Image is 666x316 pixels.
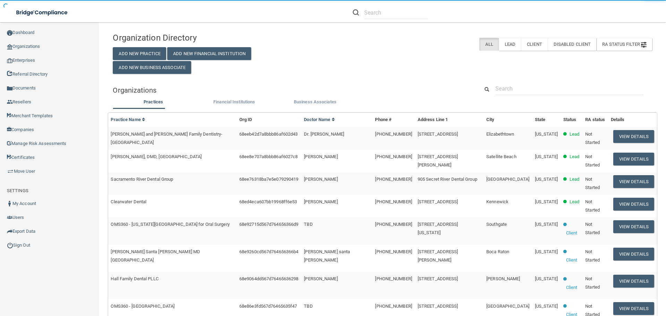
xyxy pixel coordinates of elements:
[582,113,608,127] th: RA status
[237,113,301,127] th: Org ID
[535,222,558,227] span: [US_STATE]
[415,113,484,127] th: Address Line 1
[521,38,548,51] label: Client
[608,113,657,127] th: Details
[111,117,145,122] a: Practice Name
[7,58,12,63] img: enterprise.0d942306.png
[535,199,558,204] span: [US_STATE]
[7,201,12,206] img: ic_user_dark.df1a06c3.png
[613,220,654,233] button: View Details
[375,304,412,309] span: [PHONE_NUMBER]
[570,175,579,183] p: Lead
[239,131,298,137] span: 68eeb42d7a8bbb86af602d43
[353,9,359,16] img: ic-search.3b580494.png
[535,154,558,159] span: [US_STATE]
[561,113,582,127] th: Status
[495,82,643,95] input: Search
[375,222,412,227] span: [PHONE_NUMBER]
[275,98,356,108] li: Business Associate
[585,131,600,145] span: Not Started
[113,61,191,74] button: Add New Business Associate
[213,99,255,104] span: Financial Institutions
[486,199,509,204] span: Kennewick
[7,99,12,105] img: ic_reseller.de258add.png
[418,199,458,204] span: [STREET_ADDRESS]
[585,199,600,213] span: Not Started
[7,30,12,36] img: ic_dashboard_dark.d01f4a41.png
[294,99,336,104] span: Business Associates
[418,249,458,263] span: [STREET_ADDRESS][PERSON_NAME]
[375,276,412,281] span: [PHONE_NUMBER]
[304,117,335,122] a: Doctor Name
[304,222,313,227] span: TBD
[585,249,600,263] span: Not Started
[144,99,163,104] span: Practices
[239,154,298,159] span: 68ee8e707a8bbb86af6027c8
[239,222,298,227] span: 68e92715d567d764656366d9
[113,86,469,94] h5: Organizations
[566,256,578,264] p: Client
[116,98,190,106] label: Practices
[194,98,275,108] li: Financial Institutions
[364,6,428,19] input: Search
[372,113,415,127] th: Phone #
[113,33,285,42] h4: Organization Directory
[418,222,458,235] span: [STREET_ADDRESS][US_STATE]
[111,199,146,204] span: Clearwater Dental
[570,153,579,161] p: Lead
[304,276,338,281] span: [PERSON_NAME]
[7,44,12,50] img: organization-icon.f8decf85.png
[239,276,298,281] span: 68e9064dd567d76465636298
[613,153,654,165] button: View Details
[278,98,352,106] label: Business Associates
[304,199,338,204] span: [PERSON_NAME]
[7,187,28,195] label: SETTINGS
[570,130,579,138] p: Lead
[239,304,297,309] span: 68e86e3fd567d76465635f47
[484,113,532,127] th: City
[479,38,498,51] label: All
[585,222,600,235] span: Not Started
[418,276,458,281] span: [STREET_ADDRESS]
[613,198,654,211] button: View Details
[167,47,251,60] button: Add New Financial Institution
[499,38,521,51] label: Lead
[304,177,338,182] span: [PERSON_NAME]
[10,6,74,20] img: bridge_compliance_login_screen.278c3ca4.svg
[111,177,173,182] span: Sacramento River Dental Group
[486,222,507,227] span: Southgate
[111,222,229,227] span: OMS360 - [US_STATE][GEOGRAPHIC_DATA] for Oral Surgery
[486,304,529,309] span: [GEOGRAPHIC_DATA]
[111,304,174,309] span: OMS360 - [GEOGRAPHIC_DATA]
[585,154,600,168] span: Not Started
[613,302,654,315] button: View Details
[535,249,558,254] span: [US_STATE]
[641,42,647,48] img: icon-filter@2x.21656d0b.png
[111,131,222,145] span: [PERSON_NAME] and [PERSON_NAME] Family Dentistry- [GEOGRAPHIC_DATA]
[375,249,412,254] span: [PHONE_NUMBER]
[585,177,600,190] span: Not Started
[535,304,558,309] span: [US_STATE]
[239,199,297,204] span: 68ed4eca607bb19968ff6e53
[197,98,271,106] label: Financial Institutions
[7,215,12,220] img: icon-users.e205127d.png
[535,177,558,182] span: [US_STATE]
[535,276,558,281] span: [US_STATE]
[375,154,412,159] span: [PHONE_NUMBER]
[375,177,412,182] span: [PHONE_NUMBER]
[375,131,412,137] span: [PHONE_NUMBER]
[548,38,597,51] label: Disabled Client
[613,175,654,188] button: View Details
[7,168,14,175] img: briefcase.64adab9b.png
[613,248,654,261] button: View Details
[111,249,200,263] span: [PERSON_NAME] Santa [PERSON_NAME] MD [GEOGRAPHIC_DATA]
[111,154,202,159] span: [PERSON_NAME], DMD, [GEOGRAPHIC_DATA]
[304,131,344,137] span: Dr. [PERSON_NAME]
[570,198,579,206] p: Lead
[239,177,298,182] span: 68ee76318ba7e5e079290419
[113,98,194,108] li: Practices
[613,275,654,288] button: View Details
[486,276,520,281] span: [PERSON_NAME]
[239,249,298,254] span: 68e9260cd567d764656366b4
[7,86,12,91] img: icon-documents.8dae5593.png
